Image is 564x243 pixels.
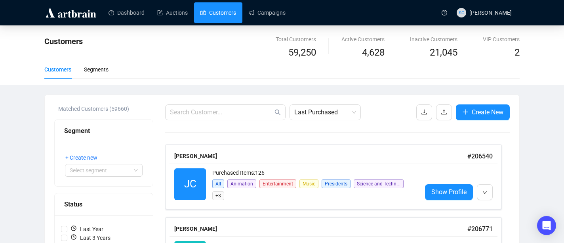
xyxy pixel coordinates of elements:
[288,45,316,60] span: 59,250
[67,233,114,242] span: Last 3 Years
[456,104,510,120] button: Create New
[212,179,224,188] span: All
[276,35,316,44] div: Total Customers
[249,2,286,23] a: Campaigns
[441,109,447,115] span: upload
[84,65,109,74] div: Segments
[467,225,493,233] span: # 206771
[483,35,520,44] div: VIP Customers
[170,108,273,117] input: Search Customer...
[109,2,145,23] a: Dashboard
[212,191,224,200] span: + 3
[294,105,356,120] span: Last Purchased
[410,35,457,44] div: Inactive Customers
[64,199,143,209] div: Status
[212,168,415,178] div: Purchased Items: 126
[64,126,143,136] div: Segment
[462,109,469,115] span: plus
[227,179,256,188] span: Animation
[58,104,153,113] div: Matched Customers (59660)
[469,10,512,16] span: [PERSON_NAME]
[174,152,467,160] div: [PERSON_NAME]
[44,37,83,46] span: Customers
[200,2,236,23] a: Customers
[354,179,404,188] span: Science and Technology
[65,153,97,162] span: + Create new
[430,45,457,60] span: 21,045
[442,10,447,15] span: question-circle
[184,176,196,192] span: JC
[362,45,385,60] span: 4,628
[44,65,71,74] div: Customers
[67,225,107,233] span: Last Year
[459,9,464,16] span: SC
[425,184,473,200] a: Show Profile
[65,151,104,164] button: + Create new
[322,179,351,188] span: Presidents
[174,224,467,233] div: [PERSON_NAME]
[299,179,318,188] span: Music
[421,109,427,115] span: download
[274,109,281,116] span: search
[482,190,487,195] span: down
[341,35,385,44] div: Active Customers
[431,187,467,197] span: Show Profile
[467,152,493,160] span: # 206540
[44,6,97,19] img: logo
[157,2,188,23] a: Auctions
[259,179,296,188] span: Entertainment
[514,47,520,58] span: 2
[165,145,510,209] a: [PERSON_NAME]#206540JCPurchased Items:126AllAnimationEntertainmentMusicPresidentsScience and Tech...
[537,216,556,235] div: Open Intercom Messenger
[472,107,503,117] span: Create New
